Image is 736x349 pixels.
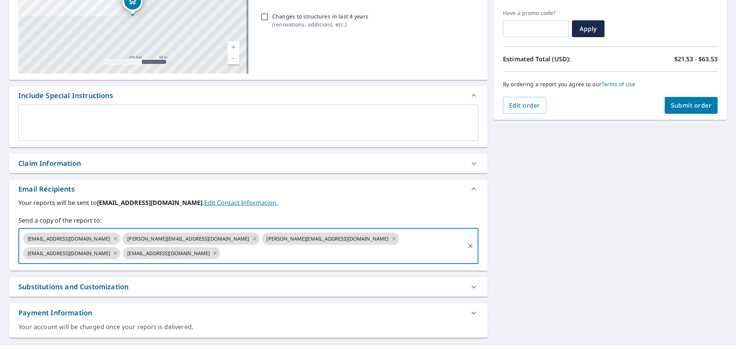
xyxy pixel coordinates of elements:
div: [EMAIL_ADDRESS][DOMAIN_NAME] [123,247,220,259]
div: [EMAIL_ADDRESS][DOMAIN_NAME] [23,247,120,259]
div: [EMAIL_ADDRESS][DOMAIN_NAME] [23,233,120,245]
div: Email Recipients [9,180,488,198]
button: Apply [572,20,605,37]
p: ( renovations, additions, etc. ) [272,20,368,28]
div: Payment Information [9,303,488,323]
label: Have a promo code? [503,10,569,16]
div: Claim Information [9,154,488,173]
div: Include Special Instructions [9,86,488,105]
label: Your reports will be sent to [18,198,478,207]
div: [PERSON_NAME][EMAIL_ADDRESS][DOMAIN_NAME] [123,233,260,245]
span: [EMAIL_ADDRESS][DOMAIN_NAME] [23,250,115,257]
span: Edit order [509,101,540,110]
span: [PERSON_NAME][EMAIL_ADDRESS][DOMAIN_NAME] [262,235,393,242]
a: Terms of Use [601,80,636,88]
div: Your account will be charged once your report is delivered. [18,323,478,331]
button: Submit order [665,97,718,114]
div: Payment Information [18,308,92,318]
div: Email Recipients [18,184,75,194]
span: [EMAIL_ADDRESS][DOMAIN_NAME] [23,235,115,242]
label: Send a copy of the report to: [18,216,478,225]
span: [PERSON_NAME][EMAIL_ADDRESS][DOMAIN_NAME] [123,235,254,242]
a: Current Level 17, Zoom Out [228,53,239,64]
div: Include Special Instructions [18,90,113,101]
p: Estimated Total (USD): [503,54,610,64]
b: [EMAIL_ADDRESS][DOMAIN_NAME]. [97,198,204,207]
p: Changes to structures in last 4 years [272,12,368,20]
button: Edit order [503,97,546,114]
span: Apply [578,25,598,33]
div: Substitutions and Customization [18,282,128,292]
span: [EMAIL_ADDRESS][DOMAIN_NAME] [123,250,214,257]
div: Claim Information [18,158,81,169]
div: [PERSON_NAME][EMAIL_ADDRESS][DOMAIN_NAME] [262,233,399,245]
div: Substitutions and Customization [9,277,488,297]
button: Clear [465,241,476,251]
a: Current Level 17, Zoom In [228,41,239,53]
p: By ordering a report you agree to our [503,81,718,88]
span: Submit order [671,101,712,110]
p: $21.53 - $63.53 [674,54,718,64]
a: EditContactInfo [204,198,278,207]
